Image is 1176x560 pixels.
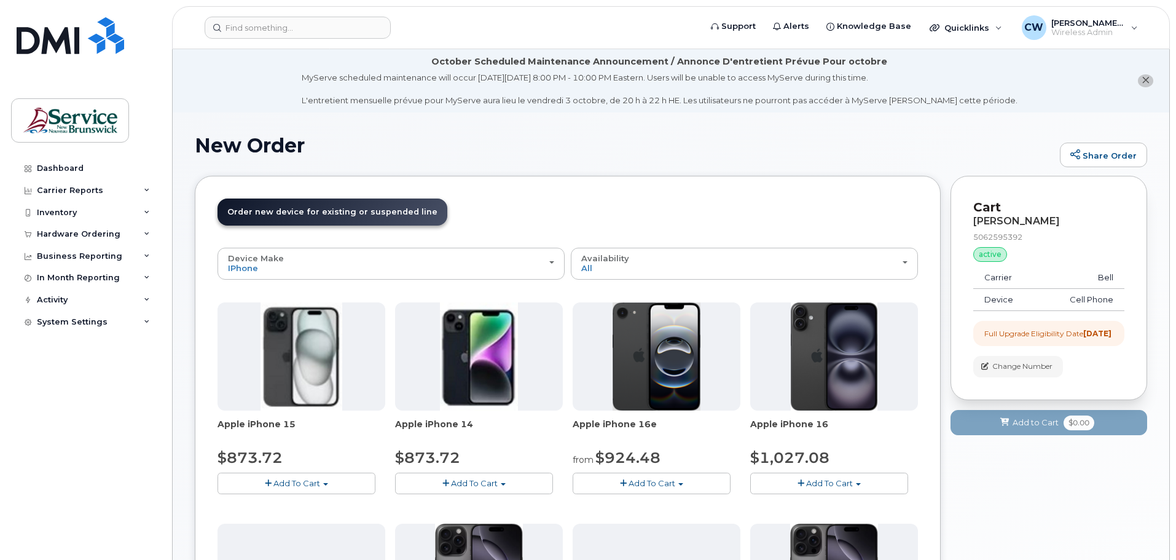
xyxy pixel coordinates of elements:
[1013,417,1059,428] span: Add to Cart
[750,449,829,467] span: $1,027.08
[218,248,565,280] button: Device Make iPhone
[395,418,563,443] div: Apple iPhone 14
[984,328,1111,339] div: Full Upgrade Eligibility Date
[1083,329,1111,338] strong: [DATE]
[573,454,594,465] small: from
[973,267,1039,289] td: Carrier
[195,135,1054,156] h1: New Order
[629,478,675,488] span: Add To Cart
[273,478,320,488] span: Add To Cart
[951,410,1147,435] button: Add to Cart $0.00
[1039,289,1124,311] td: Cell Phone
[571,248,918,280] button: Availability All
[440,302,519,411] img: iphone14.jpg
[218,449,283,467] span: $873.72
[791,302,877,411] img: iphone_16_plus.png
[595,449,661,467] span: $924.48
[806,478,853,488] span: Add To Cart
[613,302,701,411] img: iphone16e.png
[750,418,918,443] div: Apple iPhone 16
[973,289,1039,311] td: Device
[431,55,887,68] div: October Scheduled Maintenance Announcement / Annonce D'entretient Prévue Pour octobre
[973,356,1063,377] button: Change Number
[581,253,629,263] span: Availability
[451,478,498,488] span: Add To Cart
[573,418,740,443] div: Apple iPhone 16e
[750,473,908,494] button: Add To Cart
[228,263,258,273] span: iPhone
[973,216,1124,227] div: [PERSON_NAME]
[1060,143,1147,167] a: Share Order
[302,72,1017,106] div: MyServe scheduled maintenance will occur [DATE][DATE] 8:00 PM - 10:00 PM Eastern. Users will be u...
[218,418,385,443] div: Apple iPhone 15
[992,361,1053,372] span: Change Number
[395,473,553,494] button: Add To Cart
[973,247,1007,262] div: active
[218,473,375,494] button: Add To Cart
[227,207,437,216] span: Order new device for existing or suspended line
[581,263,592,273] span: All
[573,473,731,494] button: Add To Cart
[1039,267,1124,289] td: Bell
[1138,74,1153,87] button: close notification
[1064,416,1094,430] span: $0.00
[973,199,1124,216] p: Cart
[261,302,342,411] img: iphone15.jpg
[228,253,284,263] span: Device Make
[395,449,460,467] span: $873.72
[973,232,1124,242] div: 5062595392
